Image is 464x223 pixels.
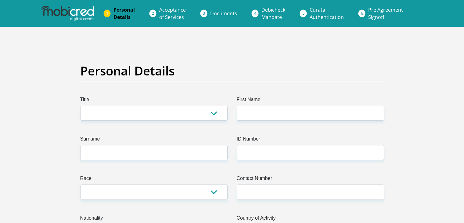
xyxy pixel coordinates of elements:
[109,4,140,23] a: PersonalDetails
[305,4,349,23] a: CurataAuthentication
[80,135,228,145] label: Surname
[113,6,135,20] span: Personal Details
[237,185,384,199] input: Contact Number
[363,4,408,23] a: Pre AgreementSignoff
[237,145,384,160] input: ID Number
[80,175,228,185] label: Race
[237,175,384,185] label: Contact Number
[237,135,384,145] label: ID Number
[159,6,186,20] span: Acceptance of Services
[154,4,191,23] a: Acceptanceof Services
[237,96,384,106] label: First Name
[80,145,228,160] input: Surname
[210,10,237,17] span: Documents
[80,96,228,106] label: Title
[310,6,344,20] span: Curata Authentication
[80,64,384,78] h2: Personal Details
[41,6,94,21] img: mobicred logo
[261,6,285,20] span: Debicheck Mandate
[237,106,384,121] input: First Name
[205,7,242,20] a: Documents
[368,6,403,20] span: Pre Agreement Signoff
[257,4,290,23] a: DebicheckMandate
